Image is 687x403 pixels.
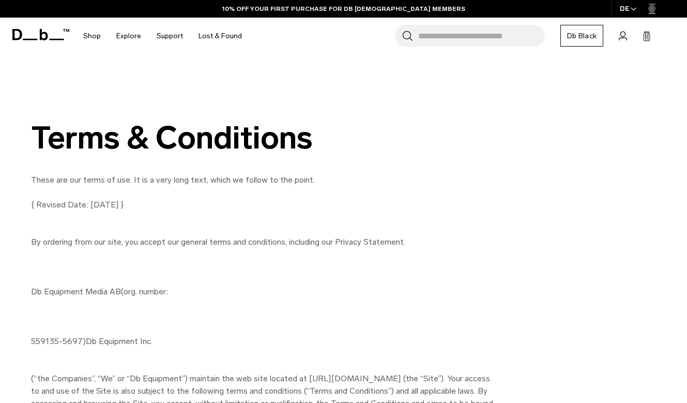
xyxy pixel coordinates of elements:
[560,25,603,47] a: Db Black
[31,335,496,348] p: Db Equipment Inc.
[75,18,250,54] nav: Main Navigation
[31,121,496,155] h1: Terms & Conditions
[31,174,496,211] p: These are our terms of use. It is a very long text, which we follow to the point. { Revised Date:...
[116,18,141,54] a: Explore
[31,287,121,296] span: Db Equipment Media AB
[31,286,496,298] p: (o
[128,287,168,296] span: rg. number:
[83,18,101,54] a: Shop
[199,18,242,54] a: Lost & Found
[157,18,183,54] a: Support
[31,336,86,346] span: 559135-5697)
[222,4,465,13] a: 10% OFF YOUR FIRST PURCHASE FOR DB [DEMOGRAPHIC_DATA] MEMBERS
[31,223,496,248] p: By ordering from our site, you accept our general terms and conditions, including our Privacy Sta...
